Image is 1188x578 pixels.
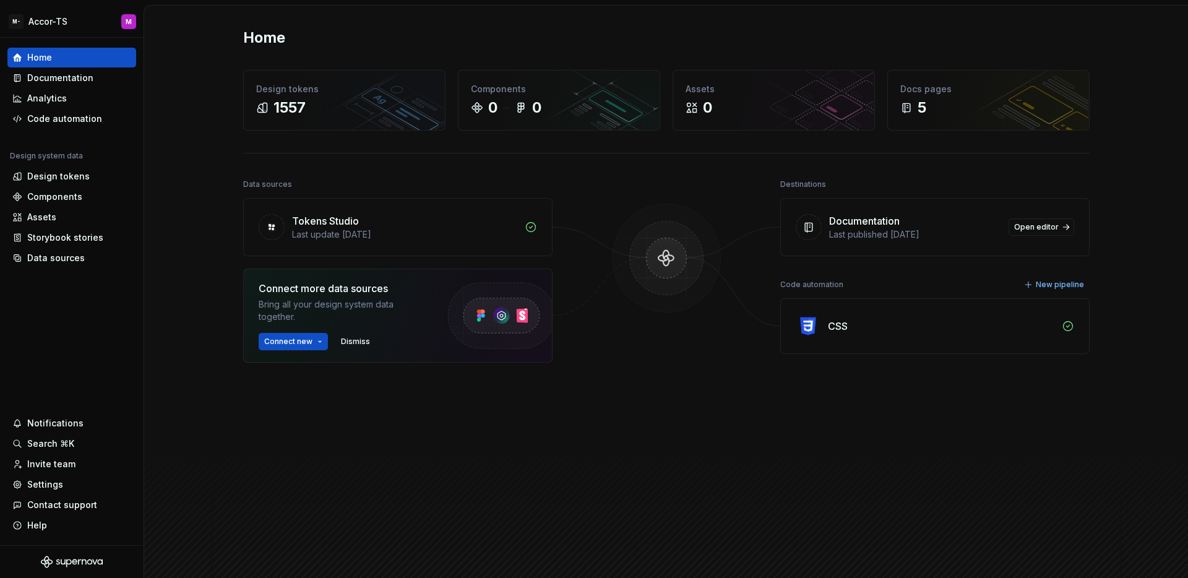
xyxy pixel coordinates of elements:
button: Search ⌘K [7,434,136,454]
div: Search ⌘K [27,438,74,450]
a: Components [7,187,136,207]
div: Destinations [780,176,826,193]
a: Storybook stories [7,228,136,248]
div: Help [27,519,47,532]
a: Open editor [1009,218,1074,236]
div: Analytics [27,92,67,105]
a: Settings [7,475,136,494]
div: Home [27,51,52,64]
div: Invite team [27,458,75,470]
button: Contact support [7,495,136,515]
a: Assets [7,207,136,227]
div: Components [27,191,82,203]
button: New pipeline [1020,276,1090,293]
button: Notifications [7,413,136,433]
button: Connect new [259,333,328,350]
a: Code automation [7,109,136,129]
div: Code automation [780,276,843,293]
h2: Home [243,28,285,48]
div: M- [9,14,24,29]
svg: Supernova Logo [41,556,103,568]
div: Last update [DATE] [292,228,517,241]
div: Assets [686,83,862,95]
div: Storybook stories [27,231,103,244]
a: Invite team [7,454,136,474]
div: Connect more data sources [259,281,426,296]
a: Tokens StudioLast update [DATE] [243,198,553,256]
a: Home [7,48,136,67]
div: CSS [828,319,848,334]
span: Dismiss [341,337,370,347]
div: 5 [918,98,926,118]
a: Docs pages5 [887,70,1090,131]
div: Design system data [10,151,83,161]
div: Design tokens [256,83,433,95]
a: Analytics [7,88,136,108]
div: Accor-TS [28,15,67,28]
div: Last published [DATE] [829,228,1001,241]
div: Data sources [27,252,85,264]
div: Docs pages [900,83,1077,95]
button: Dismiss [335,333,376,350]
div: Contact support [27,499,97,511]
div: Settings [27,478,63,491]
a: Assets0 [673,70,875,131]
div: M [126,17,132,27]
a: Design tokens1557 [243,70,445,131]
button: M-Accor-TSM [2,8,141,35]
div: Assets [27,211,56,223]
div: Bring all your design system data together. [259,298,426,323]
button: Help [7,515,136,535]
div: Design tokens [27,170,90,183]
div: Documentation [27,72,93,84]
div: Code automation [27,113,102,125]
div: 0 [532,98,541,118]
a: Documentation [7,68,136,88]
span: Open editor [1014,222,1059,232]
div: Documentation [829,214,900,228]
span: Connect new [264,337,312,347]
div: 0 [703,98,712,118]
div: Tokens Studio [292,214,359,228]
span: New pipeline [1036,280,1084,290]
div: 0 [488,98,497,118]
div: Notifications [27,417,84,429]
a: Components00 [458,70,660,131]
div: 1557 [273,98,306,118]
a: Design tokens [7,166,136,186]
div: Data sources [243,176,292,193]
div: Components [471,83,647,95]
a: Data sources [7,248,136,268]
